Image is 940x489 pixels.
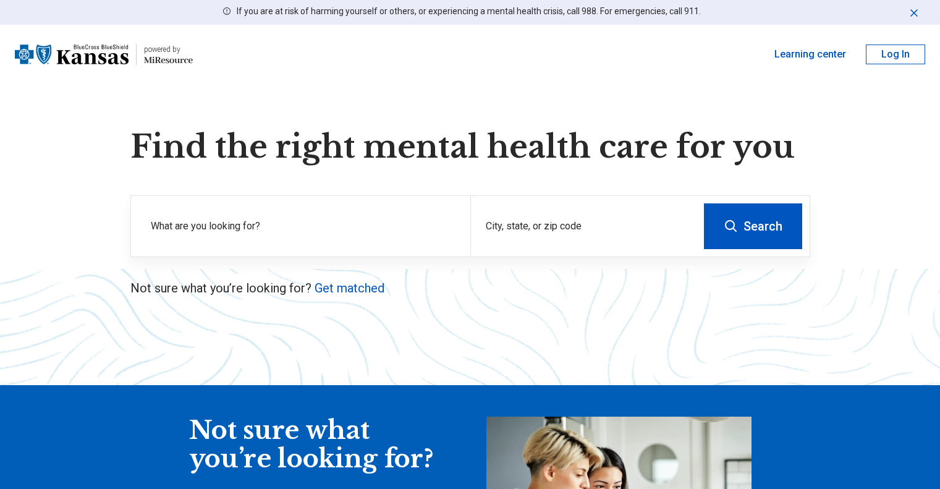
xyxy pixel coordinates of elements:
[866,45,925,64] button: Log In
[237,5,701,18] p: If you are at risk of harming yourself or others, or experiencing a mental health crisis, call 98...
[15,40,193,69] a: Blue Cross Blue Shield Kansaspowered by
[130,129,810,166] h1: Find the right mental health care for you
[774,47,846,62] a: Learning center
[704,203,802,249] button: Search
[151,219,455,234] label: What are you looking for?
[130,279,810,297] p: Not sure what you’re looking for?
[908,5,920,20] button: Dismiss
[144,44,193,55] div: powered by
[189,417,436,473] div: Not sure what you’re looking for?
[15,40,129,69] img: Blue Cross Blue Shield Kansas
[315,281,384,296] a: Get matched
